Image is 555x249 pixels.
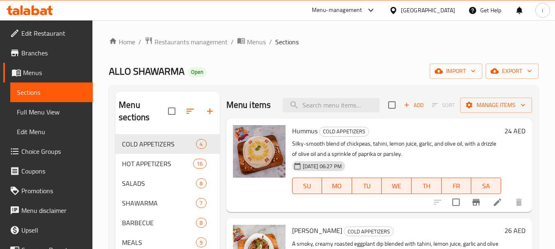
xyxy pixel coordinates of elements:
div: items [196,139,206,149]
span: 8 [196,180,206,187]
span: [DATE] 06:27 PM [299,162,345,170]
span: [PERSON_NAME] [292,224,342,237]
span: WE [385,180,408,192]
span: Add item [401,99,427,112]
button: SU [292,178,322,194]
div: [GEOGRAPHIC_DATA] [401,6,455,15]
span: Select all sections [163,103,180,120]
div: BARBECUE8 [115,213,219,233]
span: Coupons [21,166,86,176]
span: SU [296,180,319,192]
span: COLD APPETIZERS [122,139,196,149]
span: Menu disclaimer [21,206,86,215]
a: Coupons [3,161,93,181]
li: / [269,37,272,47]
span: Edit Menu [17,127,86,137]
img: Hummus [233,125,286,178]
button: delete [509,192,529,212]
span: import [436,66,476,76]
nav: breadcrumb [109,37,539,47]
span: export [492,66,532,76]
a: Promotions [3,181,93,201]
button: TH [412,178,442,194]
span: Open [188,69,207,75]
h6: 24 AED [504,125,525,137]
span: FR [445,180,468,192]
div: SHAWARMA7 [115,193,219,213]
span: 16 [193,160,206,168]
span: 9 [196,239,206,247]
div: Menu-management [312,5,362,15]
h6: 26 AED [504,225,525,236]
span: Add [403,101,425,110]
a: Menus [3,63,93,82]
input: search [283,98,380,112]
div: COLD APPETIZERS [319,127,369,137]
a: Choice Groups [3,142,93,161]
span: Branches [21,48,86,58]
span: Upsell [21,225,86,235]
div: COLD APPETIZERS4 [115,134,219,154]
button: SA [471,178,501,194]
li: / [138,37,141,47]
a: Edit Menu [10,122,93,142]
button: MO [322,178,352,194]
span: Menus [247,37,266,47]
p: Silky-smooth blend of chickpeas, tahini, lemon juice, garlic, and olive oil, with a drizzle of ol... [292,139,501,159]
a: Menu disclaimer [3,201,93,220]
div: Open [188,67,207,77]
div: items [196,218,206,228]
span: SHAWARMA [122,198,196,208]
span: Select to update [447,194,465,211]
span: HOT APPETIZERS [122,159,193,169]
a: Sections [10,82,93,102]
a: Menus [237,37,266,47]
span: i [542,6,543,15]
span: 7 [196,199,206,207]
span: Promotions [21,186,86,196]
div: MEALS [122,238,196,247]
span: Sections [275,37,299,47]
span: MO [325,180,349,192]
span: SA [474,180,498,192]
div: items [193,159,206,169]
a: Upsell [3,220,93,240]
a: Branches [3,43,93,63]
span: TH [415,180,438,192]
div: HOT APPETIZERS16 [115,154,219,174]
a: Edit Restaurant [3,23,93,43]
button: FR [442,178,472,194]
span: Restaurants management [154,37,228,47]
h2: Menu items [226,99,271,111]
h2: Menu sections [119,99,168,123]
a: Full Menu View [10,102,93,122]
span: COLD APPETIZERS [320,127,368,136]
div: items [196,178,206,188]
button: export [486,64,539,79]
div: items [196,198,206,208]
a: Edit menu item [493,197,502,207]
div: COLD APPETIZERS [344,226,394,236]
a: Restaurants management [145,37,228,47]
span: Manage items [467,100,525,110]
div: SALADS8 [115,174,219,193]
span: SALADS [122,178,196,188]
span: Choice Groups [21,146,86,156]
a: Home [109,37,135,47]
span: COLD APPETIZERS [344,227,393,236]
button: Manage items [460,98,532,113]
div: items [196,238,206,247]
button: TU [352,178,382,194]
button: Add [401,99,427,112]
span: BARBECUE [122,218,196,228]
button: import [430,64,482,79]
span: Select section [383,96,401,114]
span: Hummus [292,125,318,137]
span: Select section first [427,99,460,112]
span: 8 [196,219,206,227]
